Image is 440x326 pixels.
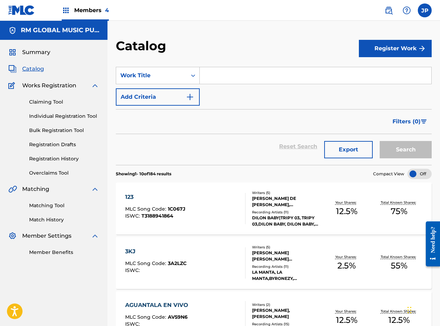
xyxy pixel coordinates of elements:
img: filter [421,120,427,124]
a: Individual Registration Tool [29,113,99,120]
img: Member Settings [8,232,17,240]
a: CatalogCatalog [8,65,44,73]
div: Help [400,3,414,17]
h2: Catalog [116,38,170,54]
a: Claiming Tool [29,98,99,106]
div: DILON BABY|TRIPY 03, TRIPY 03,DILON BABY, DILON BABY, TRIPY 03, DILON BABY,TRIPY 03 [252,215,320,227]
button: Export [324,141,373,158]
div: Writers ( 5 ) [252,190,320,195]
a: Match History [29,216,99,223]
a: 123MLC Song Code:1C067JISWC:T3188941864Writers (5)[PERSON_NAME] DE [PERSON_NAME], [PERSON_NAME], ... [116,183,432,235]
a: SummarySummary [8,48,50,56]
span: 2.5 % [337,259,356,272]
img: 9d2ae6d4665cec9f34b9.svg [186,93,194,101]
img: MLC Logo [8,5,35,15]
img: Matching [8,185,17,193]
span: Member Settings [22,232,71,240]
div: Writers ( 2 ) [252,302,320,307]
span: Compact View [373,171,404,177]
a: Bulk Registration Tool [29,127,99,134]
span: Filters ( 0 ) [392,117,421,126]
span: Works Registration [22,81,76,90]
img: help [403,6,411,15]
span: T3188941864 [141,213,173,219]
span: MLC Song Code : [125,206,168,212]
p: Showing 1 - 10 of 184 results [116,171,171,177]
div: 123 [125,193,186,201]
span: ISWC : [125,213,141,219]
span: Catalog [22,65,44,73]
button: Add Criteria [116,88,200,106]
a: Registration Drafts [29,141,99,148]
span: 75 % [391,205,407,218]
button: Register Work [359,40,432,57]
div: LA MANTA, LA MANTA,BYRONEZY,[PERSON_NAME] K, [PERSON_NAME], LA MANTA, [PERSON_NAME] FEAT. LOGI K ... [252,269,320,282]
span: MLC Song Code : [125,260,168,266]
span: 55 % [391,259,407,272]
a: Overclaims Tool [29,169,99,177]
div: 3KJ [125,247,187,256]
p: Total Known Shares: [381,200,418,205]
button: Filters (0) [388,113,432,130]
img: Works Registration [8,81,17,90]
a: Public Search [382,3,396,17]
img: Accounts [8,26,17,35]
a: Member Benefits [29,249,99,256]
span: 1C067J [168,206,186,212]
span: 4 [105,7,109,14]
img: expand [91,81,99,90]
img: Catalog [8,65,17,73]
div: [PERSON_NAME] [PERSON_NAME] [PERSON_NAME] [PERSON_NAME] [PERSON_NAME] [PERSON_NAME] [PERSON_NAME]... [252,250,320,262]
img: expand [91,185,99,193]
a: Registration History [29,155,99,162]
p: Your Shares: [335,309,358,314]
p: Your Shares: [335,254,358,259]
div: AGUANTALA EN VIVO [125,301,211,309]
img: Summary [8,48,17,56]
div: Work Title [120,71,183,80]
img: Top Rightsholders [62,6,70,15]
span: MLC Song Code : [125,314,168,320]
iframe: Resource Center [421,216,440,272]
span: Summary [22,48,50,56]
span: Matching [22,185,49,193]
div: Writers ( 5 ) [252,245,320,250]
a: Matching Tool [29,202,99,209]
div: User Menu [418,3,432,17]
form: Search Form [116,67,432,165]
p: Total Known Shares: [381,309,418,314]
div: [PERSON_NAME] DE [PERSON_NAME], [PERSON_NAME], [PERSON_NAME], JOHAN [PERSON_NAME] [PERSON_NAME] [... [252,195,320,208]
h5: RM GLOBAL MUSIC PUBLISHING [21,26,99,34]
img: search [385,6,393,15]
p: Your Shares: [335,200,358,205]
div: Drag [407,300,412,320]
p: Total Known Shares: [381,254,418,259]
div: [PERSON_NAME], [PERSON_NAME] [252,307,320,320]
a: 3KJMLC Song Code:3A2LZCISWC:Writers (5)[PERSON_NAME] [PERSON_NAME] [PERSON_NAME] [PERSON_NAME] [P... [116,237,432,289]
div: Recording Artists ( 11 ) [252,264,320,269]
iframe: Chat Widget [405,293,440,326]
span: ISWC : [125,267,141,273]
div: Recording Artists ( 11 ) [252,210,320,215]
span: AV59N6 [168,314,188,320]
span: Members [74,6,109,14]
img: f7272a7cc735f4ea7f67.svg [418,44,426,53]
span: 12.5 % [336,205,357,218]
span: 3A2LZC [168,260,187,266]
img: expand [91,232,99,240]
